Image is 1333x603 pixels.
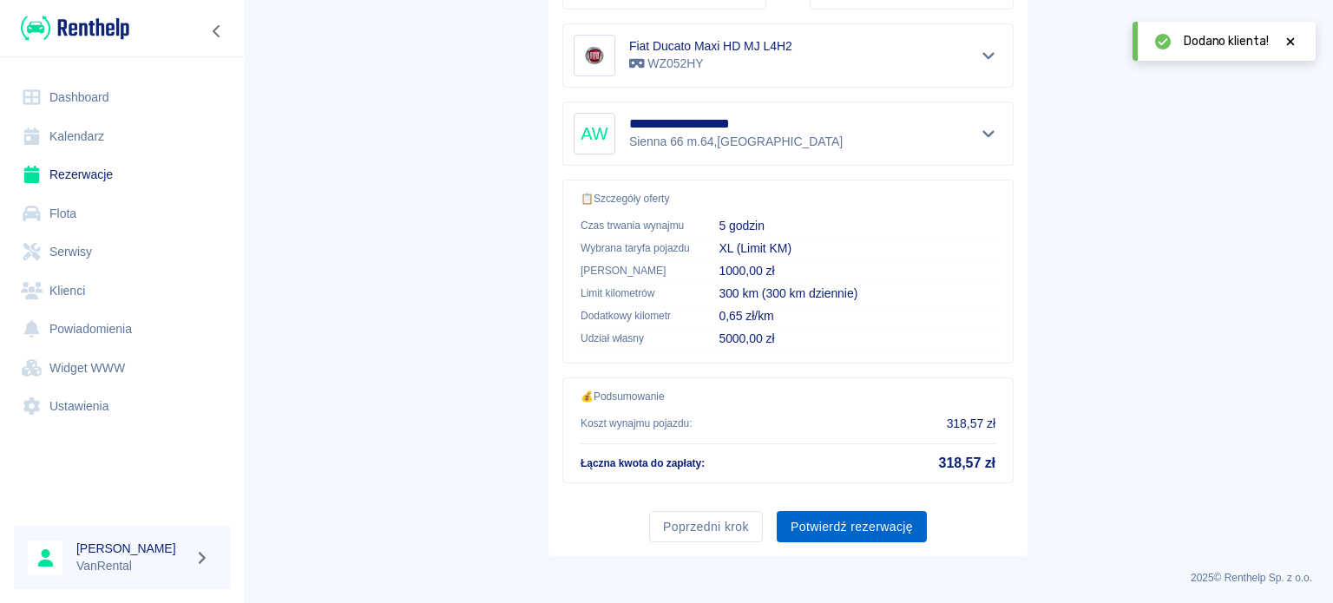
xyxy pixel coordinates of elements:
[574,113,615,154] div: AW
[777,511,927,543] button: Potwierdź rezerwację
[14,117,230,156] a: Kalendarz
[14,233,230,272] a: Serwisy
[581,285,691,301] p: Limit kilometrów
[719,330,995,348] p: 5000,00 zł
[975,121,1003,146] button: Pokaż szczegóły
[581,389,995,404] p: 💰 Podsumowanie
[204,20,230,43] button: Zwiń nawigację
[629,55,792,73] p: WZ052HY
[577,38,612,73] img: Image
[76,557,187,575] p: VanRental
[14,349,230,388] a: Widget WWW
[719,262,995,280] p: 1000,00 zł
[14,387,230,426] a: Ustawienia
[975,43,1003,68] button: Pokaż szczegóły
[581,191,995,206] p: 📋 Szczegóły oferty
[581,218,691,233] p: Czas trwania wynajmu
[21,14,129,43] img: Renthelp logo
[649,511,763,543] button: Poprzedni krok
[947,415,995,433] p: 318,57 zł
[719,239,995,258] p: XL (Limit KM)
[14,78,230,117] a: Dashboard
[581,331,691,346] p: Udział własny
[1184,32,1269,50] span: Dodano klienta!
[719,217,995,235] p: 5 godzin
[719,285,995,303] p: 300 km (300 km dziennie)
[14,310,230,349] a: Powiadomienia
[581,240,691,256] p: Wybrana taryfa pojazdu
[629,133,843,151] p: Sienna 66 m.64 , [GEOGRAPHIC_DATA]
[581,308,691,324] p: Dodatkowy kilometr
[581,456,705,471] p: Łączna kwota do zapłaty :
[14,272,230,311] a: Klienci
[719,307,995,325] p: 0,65 zł/km
[14,14,129,43] a: Renthelp logo
[14,155,230,194] a: Rezerwacje
[629,37,792,55] h6: Fiat Ducato Maxi HD MJ L4H2
[76,540,187,557] h6: [PERSON_NAME]
[581,263,691,279] p: [PERSON_NAME]
[581,416,693,431] p: Koszt wynajmu pojazdu :
[264,570,1312,586] p: 2025 © Renthelp Sp. z o.o.
[14,194,230,233] a: Flota
[939,455,995,472] h5: 318,57 zł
